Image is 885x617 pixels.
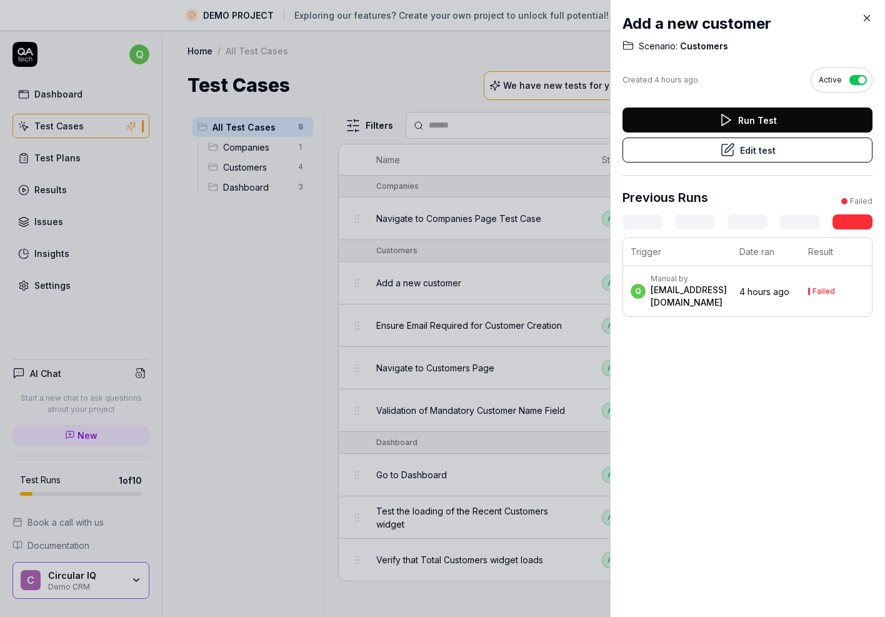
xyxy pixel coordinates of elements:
span: Scenario: [639,40,677,53]
h3: Previous Runs [622,188,708,207]
time: 4 hours ago [654,75,698,84]
div: Created [622,74,698,86]
h2: Add a new customer [622,13,872,35]
span: Customers [677,40,728,53]
span: q [631,284,646,299]
th: Date ran [732,238,801,266]
span: Active [819,74,842,86]
time: 4 hours ago [739,286,789,297]
div: [EMAIL_ADDRESS][DOMAIN_NAME] [651,284,727,309]
div: Failed [812,288,835,295]
th: Trigger [623,238,732,266]
button: Edit test [622,138,872,163]
button: Run Test [622,108,872,133]
div: Manual by [651,274,727,284]
div: Failed [850,196,872,207]
th: Result [801,238,872,266]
